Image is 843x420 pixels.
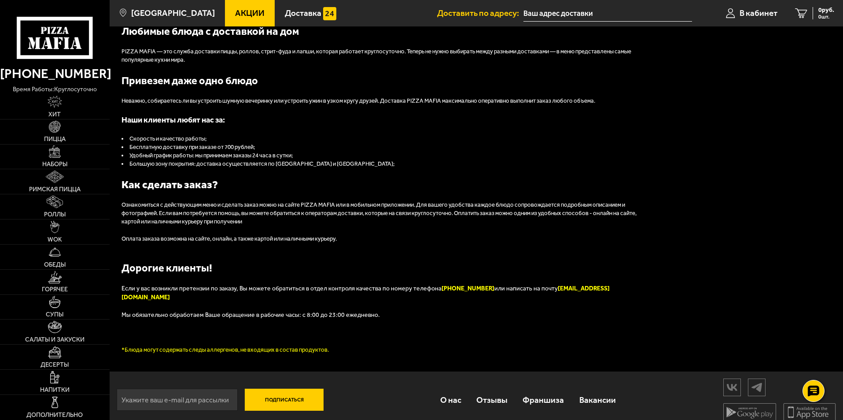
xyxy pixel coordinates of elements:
[121,152,650,160] li: Удобный график работы: мы принимаем заказы 24 часа в сутки;
[121,25,299,37] b: Любимые блюда с доставкой на дом
[432,386,468,414] a: О нас
[740,9,777,17] span: В кабинет
[121,48,650,64] p: PIZZA MAFIA — это служба доставки пиццы, роллов, стрит-фуда и лапши, которая работает круглосуточ...
[48,237,62,243] span: WOK
[121,143,650,152] li: Бесплатную доставку при заказе от 700 рублей;
[44,262,66,268] span: Обеды
[121,285,442,292] span: Если у вас возникли претензии по заказу, Вы можете обратиться в отдел контроля качества по номеру...
[515,386,571,414] a: Франшиза
[724,379,740,395] img: vk
[121,178,218,191] b: Как сделать заказ?
[121,235,650,243] p: Оплата заказа возможна на сайте, онлайн, а также картой или наличными курьеру.
[121,201,650,226] p: Ознакомиться с действующим меню и сделать заказ можно на сайте PIZZA MAFIA или в мобильном прилож...
[26,412,83,418] span: Дополнительно
[117,389,238,411] input: Укажите ваш e-mail для рассылки
[29,186,81,193] span: Римская пицца
[121,346,329,353] font: *Блюда могут содержать следы аллергенов, не входящих в состав продуктов.
[121,135,650,143] li: Скорость и качество работы;
[44,212,66,218] span: Роллы
[323,7,336,20] img: 15daf4d41897b9f0e9f617042186c801.svg
[748,379,765,395] img: tg
[40,362,69,368] span: Десерты
[235,9,265,17] span: Акции
[121,74,258,87] b: Привезем даже одно блюдо
[42,161,67,167] span: Наборы
[131,9,215,17] span: [GEOGRAPHIC_DATA]
[48,112,61,118] span: Хит
[469,386,515,414] a: Отзывы
[245,389,324,411] button: Подписаться
[46,312,63,318] span: Супы
[818,7,834,13] span: 0 руб.
[523,5,692,22] input: Ваш адрес доставки
[572,386,623,414] a: Вакансии
[121,311,380,319] span: Мы обязательно обработаем Ваше обращение в рабочие часы: с 8:00 до 23:00 ежедневно.
[121,262,212,274] b: Дорогие клиенты!
[121,97,650,105] p: Неважно, собираетесь ли вы устроить шумную вечеринку или устроить ужин в узком кругу друзей. Дост...
[523,5,692,22] span: Курляндская улица, 20
[285,9,321,17] span: Доставка
[818,14,834,19] span: 0 шт.
[437,9,523,17] span: Доставить по адресу:
[44,136,66,142] span: Пицца
[42,286,68,293] span: Горячее
[121,160,650,168] li: Большую зону покрытия: доставка осуществляется по [GEOGRAPHIC_DATA] и [GEOGRAPHIC_DATA];
[40,387,70,393] span: Напитки
[121,115,225,125] span: Наши клиенты любят нас за:
[442,285,494,292] font: [PHONE_NUMBER]
[25,337,85,343] span: Салаты и закуски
